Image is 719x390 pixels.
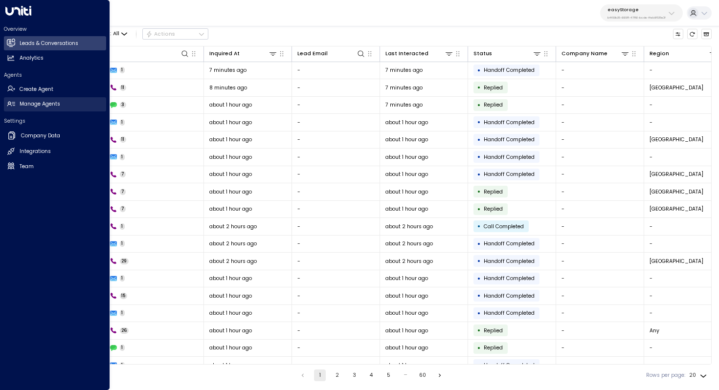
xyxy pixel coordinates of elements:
[292,270,380,287] td: -
[120,136,127,143] span: 11
[385,136,428,143] span: about 1 hour ago
[484,362,535,369] span: Handoff Completed
[477,203,481,216] div: •
[292,131,380,149] td: -
[650,171,703,178] span: Northampton
[650,49,669,58] div: Region
[556,322,644,339] td: -
[20,54,44,62] h2: Analytics
[477,168,481,181] div: •
[209,309,252,317] span: about 1 hour ago
[120,171,126,177] span: 7
[556,270,644,287] td: -
[484,101,503,108] span: Replied
[314,369,326,381] button: page 1
[4,25,106,33] h2: Overview
[556,340,644,357] td: -
[292,201,380,218] td: -
[120,67,125,73] span: 1
[209,258,257,265] span: about 2 hours ago
[473,49,492,58] div: Status
[4,71,106,79] h2: Agents
[484,223,524,230] span: Call Completed
[385,223,433,230] span: about 2 hours ago
[484,292,535,300] span: Handoff Completed
[484,205,503,213] span: Replied
[292,218,380,235] td: -
[385,344,428,351] span: about 1 hour ago
[209,240,257,247] span: about 2 hours ago
[142,28,208,40] div: Button group with a nested menu
[477,342,481,354] div: •
[650,205,703,213] span: Northampton
[209,292,252,300] span: about 1 hour ago
[120,154,125,160] span: 1
[4,51,106,65] a: Analytics
[120,102,127,108] span: 3
[646,371,685,379] label: Rows per page:
[348,369,360,381] button: Go to page 3
[113,31,119,37] span: All
[385,309,428,317] span: about 1 hour ago
[477,272,481,285] div: •
[292,62,380,79] td: -
[607,16,666,20] p: b4f09b35-6698-4786-bcde-ffeb9f535e2f
[477,220,481,233] div: •
[120,189,126,195] span: 7
[484,188,503,195] span: Replied
[4,82,106,96] a: Create Agent
[382,369,394,381] button: Go to page 5
[209,136,252,143] span: about 1 hour ago
[209,223,257,230] span: about 2 hours ago
[650,84,703,91] span: Northampton
[556,131,644,149] td: -
[556,357,644,374] td: -
[600,4,683,22] button: easyStorageb4f09b35-6698-4786-bcde-ffeb9f535e2f
[484,344,503,351] span: Replied
[650,136,703,143] span: Northampton
[434,369,446,381] button: Go to next page
[20,100,60,108] h2: Manage Agents
[120,327,129,334] span: 26
[292,340,380,357] td: -
[484,275,535,282] span: Handoff Completed
[689,369,709,381] div: 20
[292,97,380,114] td: -
[484,153,535,161] span: Handoff Completed
[20,163,34,171] h2: Team
[477,185,481,198] div: •
[477,64,481,77] div: •
[209,344,252,351] span: about 1 hour ago
[292,253,380,270] td: -
[142,28,208,40] button: Actions
[4,117,106,125] h2: Settings
[292,183,380,200] td: -
[477,307,481,320] div: •
[209,66,247,74] span: 7 minutes ago
[4,145,106,159] a: Integrations
[650,49,718,58] div: Region
[385,171,428,178] span: about 1 hour ago
[484,327,503,334] span: Replied
[556,201,644,218] td: -
[292,357,380,374] td: -
[385,292,428,300] span: about 1 hour ago
[556,166,644,183] td: -
[120,258,129,264] span: 29
[477,151,481,163] div: •
[477,116,481,129] div: •
[331,369,343,381] button: Go to page 2
[484,240,535,247] span: Handoff Completed
[385,275,428,282] span: about 1 hour ago
[209,49,240,58] div: Inquired At
[385,49,428,58] div: Last Interacted
[120,293,128,299] span: 15
[385,66,423,74] span: 7 minutes ago
[484,136,535,143] span: Handoff Completed
[701,29,712,40] button: Archived Leads
[607,7,666,13] p: easyStorage
[556,62,644,79] td: -
[687,29,698,40] span: Refresh
[120,240,125,247] span: 1
[473,49,542,58] div: Status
